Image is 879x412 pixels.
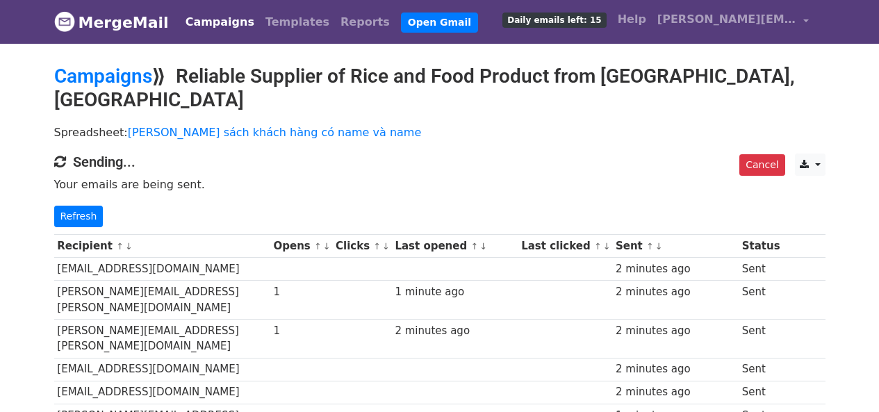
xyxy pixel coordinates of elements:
[54,154,825,170] h4: Sending...
[323,241,331,252] a: ↓
[373,241,381,252] a: ↑
[332,235,391,258] th: Clicks
[655,241,663,252] a: ↓
[54,8,169,37] a: MergeMail
[739,319,783,358] td: Sent
[497,6,611,33] a: Daily emails left: 15
[54,125,825,140] p: Spreadsheet:
[54,235,270,258] th: Recipient
[54,206,104,227] a: Refresh
[260,8,335,36] a: Templates
[470,241,478,252] a: ↑
[518,235,612,258] th: Last clicked
[739,235,783,258] th: Status
[273,323,329,339] div: 1
[395,284,514,300] div: 1 minute ago
[594,241,602,252] a: ↑
[395,323,514,339] div: 2 minutes ago
[125,241,133,252] a: ↓
[54,358,270,381] td: [EMAIL_ADDRESS][DOMAIN_NAME]
[616,261,735,277] div: 2 minutes ago
[54,281,270,320] td: [PERSON_NAME][EMAIL_ADDRESS][PERSON_NAME][DOMAIN_NAME]
[314,241,322,252] a: ↑
[392,235,518,258] th: Last opened
[479,241,487,252] a: ↓
[54,177,825,192] p: Your emails are being sent.
[502,13,606,28] span: Daily emails left: 15
[616,361,735,377] div: 2 minutes ago
[739,258,783,281] td: Sent
[739,358,783,381] td: Sent
[116,241,124,252] a: ↑
[54,381,270,404] td: [EMAIL_ADDRESS][DOMAIN_NAME]
[180,8,260,36] a: Campaigns
[616,384,735,400] div: 2 minutes ago
[739,154,784,176] a: Cancel
[646,241,654,252] a: ↑
[657,11,796,28] span: [PERSON_NAME][EMAIL_ADDRESS][DOMAIN_NAME]
[603,241,611,252] a: ↓
[335,8,395,36] a: Reports
[612,6,652,33] a: Help
[401,13,478,33] a: Open Gmail
[652,6,814,38] a: [PERSON_NAME][EMAIL_ADDRESS][DOMAIN_NAME]
[54,65,825,111] h2: ⟫ Reliable Supplier of Rice and Food Product from [GEOGRAPHIC_DATA], [GEOGRAPHIC_DATA]
[54,319,270,358] td: [PERSON_NAME][EMAIL_ADDRESS][PERSON_NAME][DOMAIN_NAME]
[54,258,270,281] td: [EMAIL_ADDRESS][DOMAIN_NAME]
[739,381,783,404] td: Sent
[54,65,152,88] a: Campaigns
[612,235,739,258] th: Sent
[273,284,329,300] div: 1
[616,323,735,339] div: 2 minutes ago
[616,284,735,300] div: 2 minutes ago
[382,241,390,252] a: ↓
[270,235,333,258] th: Opens
[739,281,783,320] td: Sent
[128,126,422,139] a: [PERSON_NAME] sách khách hàng có name và name
[54,11,75,32] img: MergeMail logo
